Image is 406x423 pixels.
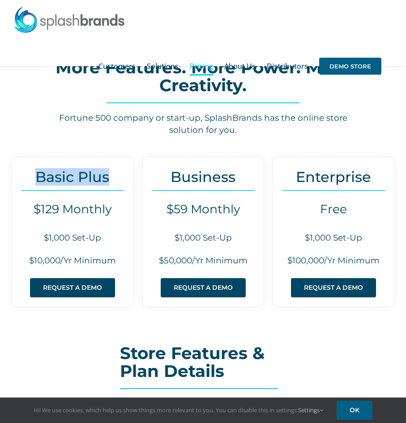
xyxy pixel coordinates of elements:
[147,63,179,70] span: Solutions
[190,33,213,99] a: Pricing
[319,58,381,75] span: DEMO STORE
[298,406,323,414] a: Settings
[267,33,308,99] a: Distributors
[120,344,286,380] h2: Store Features & Plan Details
[273,202,394,216] h4: Free
[143,255,264,267] h6: $50,000/Yr Minimum
[143,202,264,216] h4: $59 Monthly
[12,169,133,185] h3: Basic Plus
[12,202,133,216] h4: $129 Monthly
[224,63,256,70] span: About Us
[98,33,136,99] a: Customers
[143,169,264,185] h3: Business
[34,406,323,414] span: Hi! We use cookies, which help us show things more relevant to you. You can disable this in setti...
[190,63,213,70] span: Pricing
[12,232,133,244] h6: $1,000 Set-Up
[161,278,246,297] a: REQUEST A DEMO
[273,169,394,185] h3: Enterprise
[337,401,372,420] a: OK
[273,255,394,267] h6: $100,000/Yr Minimum
[30,278,115,297] a: REQUEST A DEMO
[319,33,381,99] a: DEMO STORE
[98,63,136,70] span: Customers
[13,6,125,33] img: SplashBrands.com Logo
[273,232,394,244] h6: $1,000 Set-Up
[143,232,264,244] h6: $1,000 Set-Up
[291,278,376,297] a: REQUEST A DEMO
[98,33,393,99] nav: Main Menu Sticky
[304,284,363,292] span: REQUEST A DEMO
[174,284,233,292] span: REQUEST A DEMO
[45,112,361,136] h6: Fortune 500 company or start-up, SplashBrands has the online store solution for you.
[43,284,102,292] span: REQUEST A DEMO
[12,255,133,267] h6: $10,000/Yr Minimum
[267,63,308,70] span: Distributors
